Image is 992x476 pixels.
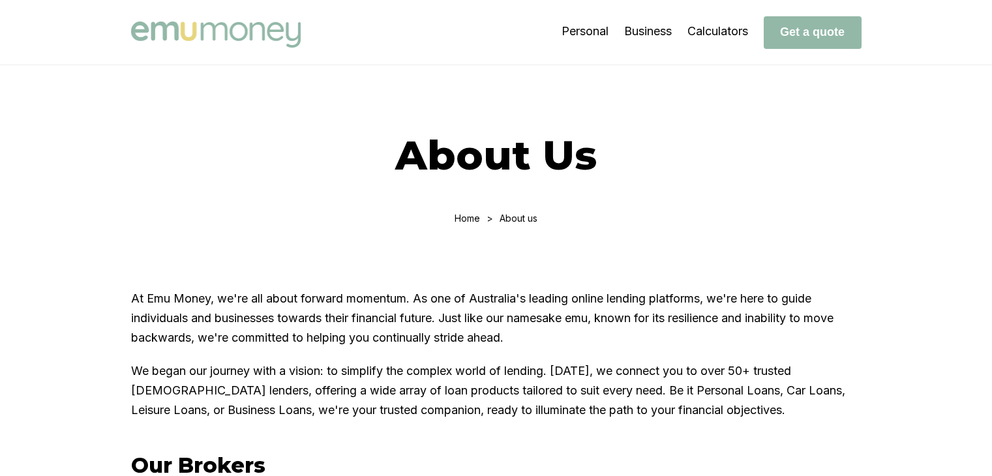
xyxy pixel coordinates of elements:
p: We began our journey with a vision: to simplify the complex world of lending. [DATE], we connect ... [131,361,862,420]
div: About us [500,213,537,224]
button: Get a quote [764,16,862,49]
p: At Emu Money, we're all about forward momentum. As one of Australia's leading online lending plat... [131,289,862,348]
img: Emu Money logo [131,22,301,48]
a: Home [455,213,480,224]
div: > [487,213,493,224]
h1: About Us [131,130,862,180]
a: Get a quote [764,25,862,38]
